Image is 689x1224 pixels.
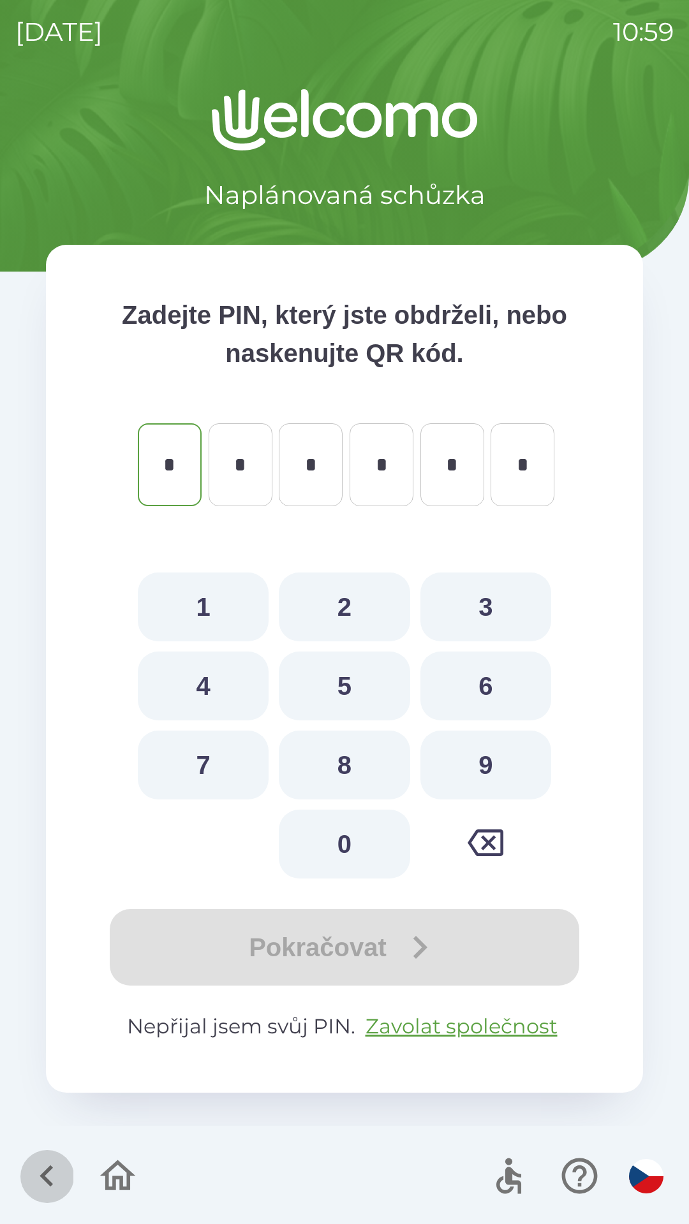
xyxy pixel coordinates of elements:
p: Zadejte PIN, který jste obdrželi, nebo naskenujte QR kód. [97,296,592,372]
img: Logo [46,89,643,150]
button: Zavolat společnost [360,1011,563,1042]
button: 0 [279,810,410,878]
button: 4 [138,652,269,720]
button: 7 [138,731,269,799]
p: 10:59 [613,13,674,51]
p: Nepřijal jsem svůj PIN. [97,1011,592,1042]
button: 2 [279,572,410,641]
img: cs flag [629,1159,663,1193]
button: 1 [138,572,269,641]
button: 6 [420,652,551,720]
button: 8 [279,731,410,799]
button: 9 [420,731,551,799]
button: 3 [420,572,551,641]
p: Naplánovaná schůzka [204,176,485,214]
p: [DATE] [15,13,103,51]
button: 5 [279,652,410,720]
